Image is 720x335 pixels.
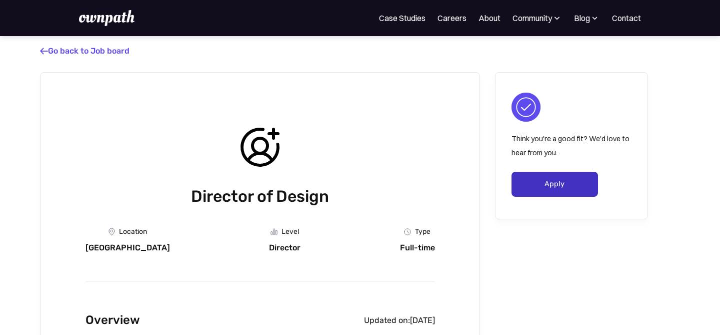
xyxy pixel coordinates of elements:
span:  [40,46,48,56]
div: Blog [574,12,600,24]
div: Location [119,228,147,236]
h1: Director of Design [85,185,435,208]
div: Community [512,12,562,24]
img: Clock Icon - Job Board X Webflow Template [404,228,411,235]
div: Full-time [400,243,435,253]
div: Updated on: [364,315,410,325]
a: Apply [511,172,598,197]
div: Community [512,12,552,24]
div: Type [415,228,430,236]
h2: Overview [85,310,140,330]
a: Careers [437,12,466,24]
img: Graph Icon - Job Board X Webflow Template [270,228,277,235]
img: Location Icon - Job Board X Webflow Template [108,228,115,236]
a: Contact [612,12,641,24]
p: Think you're a good fit? We'd love to hear from you. [511,132,631,160]
a: Case Studies [379,12,425,24]
div: [DATE] [410,315,435,325]
div: Level [281,228,299,236]
a: Go back to Job board [40,46,129,56]
div: Director [269,243,300,253]
div: Blog [574,12,590,24]
a: About [478,12,500,24]
div: [GEOGRAPHIC_DATA] [85,243,170,253]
